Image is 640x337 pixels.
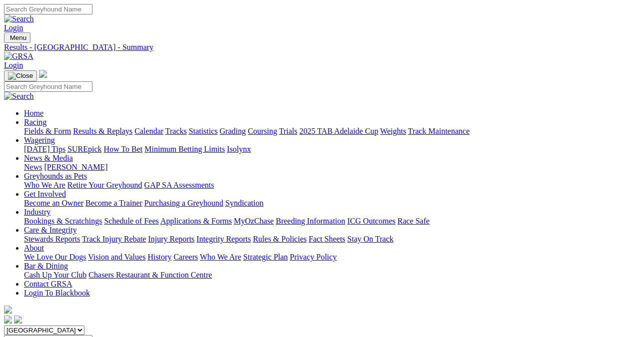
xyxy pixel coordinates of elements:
[24,145,636,154] div: Wagering
[82,235,146,243] a: Track Injury Rebate
[347,217,395,225] a: ICG Outcomes
[24,154,73,162] a: News & Media
[347,235,393,243] a: Stay On Track
[24,235,80,243] a: Stewards Reports
[104,145,143,153] a: How To Bet
[24,190,66,198] a: Get Involved
[24,271,636,280] div: Bar & Dining
[24,199,636,208] div: Get Involved
[24,271,86,279] a: Cash Up Your Club
[104,217,158,225] a: Schedule of Fees
[14,316,22,324] img: twitter.svg
[189,127,218,135] a: Statistics
[4,61,23,69] a: Login
[248,127,277,135] a: Coursing
[4,4,92,14] input: Search
[227,145,251,153] a: Isolynx
[220,127,246,135] a: Grading
[24,163,42,171] a: News
[24,289,90,297] a: Login To Blackbook
[4,52,33,61] img: GRSA
[88,253,145,261] a: Vision and Values
[243,253,288,261] a: Strategic Plan
[144,145,225,153] a: Minimum Betting Limits
[24,208,50,216] a: Industry
[4,14,34,23] img: Search
[24,127,636,136] div: Racing
[24,118,46,126] a: Racing
[4,81,92,92] input: Search
[279,127,297,135] a: Trials
[134,127,163,135] a: Calendar
[85,199,142,207] a: Become a Trainer
[8,72,33,80] img: Close
[4,23,23,32] a: Login
[4,43,636,52] a: Results - [GEOGRAPHIC_DATA] - Summary
[24,217,102,225] a: Bookings & Scratchings
[24,109,43,117] a: Home
[160,217,232,225] a: Applications & Forms
[24,163,636,172] div: News & Media
[147,253,171,261] a: History
[24,253,86,261] a: We Love Our Dogs
[200,253,241,261] a: Who We Are
[24,253,636,262] div: About
[299,127,378,135] a: 2025 TAB Adelaide Cup
[4,92,34,101] img: Search
[144,199,223,207] a: Purchasing a Greyhound
[234,217,274,225] a: MyOzChase
[24,172,87,180] a: Greyhounds as Pets
[408,127,470,135] a: Track Maintenance
[44,163,107,171] a: [PERSON_NAME]
[67,145,101,153] a: SUREpick
[24,199,83,207] a: Become an Owner
[39,70,47,78] img: logo-grsa-white.png
[290,253,337,261] a: Privacy Policy
[24,181,65,189] a: Who We Are
[144,181,214,189] a: GAP SA Assessments
[397,217,429,225] a: Race Safe
[173,253,198,261] a: Careers
[380,127,406,135] a: Weights
[24,262,68,270] a: Bar & Dining
[225,199,263,207] a: Syndication
[4,316,12,324] img: facebook.svg
[276,217,345,225] a: Breeding Information
[4,70,37,81] button: Toggle navigation
[4,32,30,43] button: Toggle navigation
[73,127,132,135] a: Results & Replays
[165,127,187,135] a: Tracks
[24,145,65,153] a: [DATE] Tips
[24,217,636,226] div: Industry
[196,235,251,243] a: Integrity Reports
[24,127,71,135] a: Fields & Form
[88,271,212,279] a: Chasers Restaurant & Function Centre
[24,136,55,144] a: Wagering
[253,235,307,243] a: Rules & Policies
[24,226,77,234] a: Care & Integrity
[24,280,72,288] a: Contact GRSA
[24,181,636,190] div: Greyhounds as Pets
[4,306,12,314] img: logo-grsa-white.png
[148,235,194,243] a: Injury Reports
[309,235,345,243] a: Fact Sheets
[24,235,636,244] div: Care & Integrity
[67,181,142,189] a: Retire Your Greyhound
[10,34,26,41] span: Menu
[24,244,44,252] a: About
